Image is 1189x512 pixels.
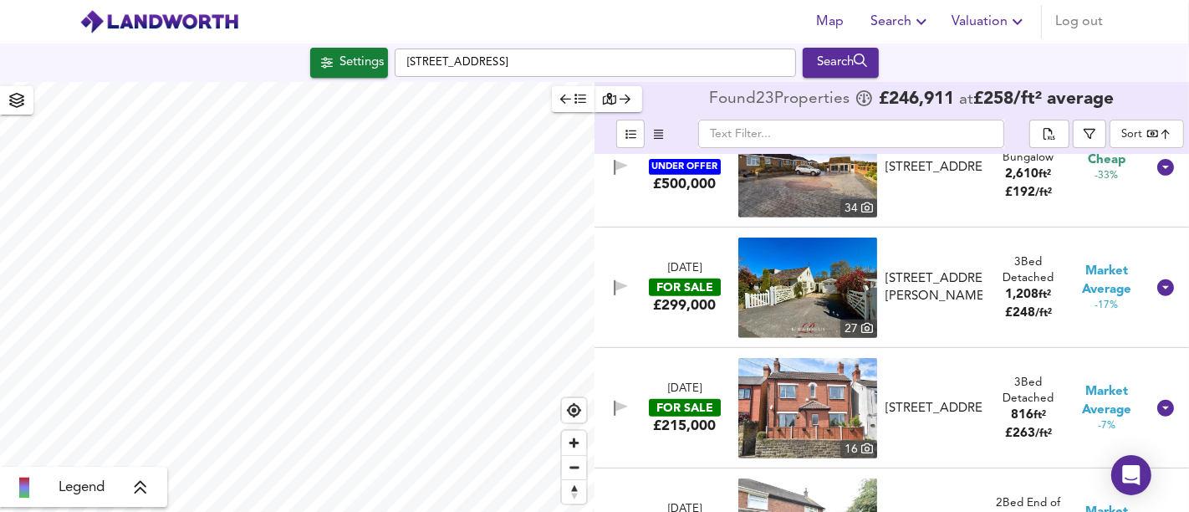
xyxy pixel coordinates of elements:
[310,48,388,78] button: Settings
[653,175,716,193] div: £500,000
[1110,120,1184,148] div: Sort
[1005,428,1052,440] span: £ 263
[562,455,586,479] button: Zoom out
[1005,168,1038,181] span: 2,610
[945,5,1034,38] button: Valuation
[562,398,586,422] button: Find my location
[1035,187,1052,198] span: / ft²
[1035,428,1052,439] span: / ft²
[1156,157,1176,177] svg: Show Details
[709,91,854,108] div: Found 23 Propert ies
[649,399,721,417] div: FOR SALE
[1098,419,1115,433] span: -7%
[79,9,239,34] img: logo
[840,320,877,338] div: 27
[649,159,721,175] div: UNDER OFFER
[562,480,586,504] span: Reset bearing to north
[885,270,982,306] div: [STREET_ADDRESS][PERSON_NAME]
[1005,289,1038,301] span: 1,208
[1049,5,1110,38] button: Log out
[738,358,877,458] img: property thumbnail
[562,479,586,504] button: Reset bearing to north
[803,48,879,78] div: Run Your Search
[649,279,721,296] div: FOR SALE
[1038,289,1051,300] span: ft²
[1038,169,1051,180] span: ft²
[1111,455,1151,495] div: Open Intercom Messenger
[1035,308,1052,319] span: / ft²
[879,159,989,177] div: Bottom Road, Summerhill, LL11 4TR
[879,91,954,108] span: £ 246,911
[879,400,989,417] div: Bottom Road, Summerhill, LL11 4TW
[810,10,850,33] span: Map
[738,117,877,218] a: property thumbnail 34
[594,107,1189,228] div: [DATE]UNDER OFFER£500,000 property thumbnail 34 [STREET_ADDRESS]5Bed Bungalow2,610ft²£192/ft² Che...
[1055,10,1103,33] span: Log out
[1095,299,1118,313] span: -17%
[738,238,877,338] a: property thumbnail 27
[870,10,931,33] span: Search
[864,5,938,38] button: Search
[973,90,1114,108] span: £ 258 / ft² average
[1005,307,1052,320] span: £ 248
[562,431,586,455] button: Zoom in
[989,254,1068,287] div: 3 Bed Detached
[1095,169,1118,183] span: -33%
[594,228,1189,348] div: [DATE]FOR SALE£299,000 property thumbnail 27 [STREET_ADDRESS][PERSON_NAME]3Bed Detached1,208ft²£2...
[840,199,877,218] div: 34
[1029,120,1069,148] div: split button
[395,49,796,77] input: Enter a location...
[1156,398,1176,418] svg: Show Details
[738,238,877,338] img: property thumbnail
[698,120,1004,148] input: Text Filter...
[1011,409,1033,422] span: 816
[738,358,877,458] a: property thumbnail 16
[339,52,384,74] div: Settings
[1033,410,1046,421] span: ft²
[562,456,586,479] span: Zoom out
[1156,278,1176,298] svg: Show Details
[594,348,1189,468] div: [DATE]FOR SALE£215,000 property thumbnail 16 [STREET_ADDRESS]3Bed Detached816ft²£263/ft² Market A...
[879,270,989,306] div: Pendwll Road, Moss, Wrexham, LL11 6EU
[1088,151,1125,169] span: Cheap
[1067,383,1146,419] span: Market Average
[668,261,702,277] div: [DATE]
[807,52,875,74] div: Search
[989,375,1068,407] div: 3 Bed Detached
[653,417,716,435] div: £215,000
[1121,126,1142,142] div: Sort
[653,296,716,315] div: £299,000
[803,48,879,78] button: Search
[1067,263,1146,299] span: Market Average
[840,440,877,458] div: 16
[959,92,973,108] span: at
[59,478,105,498] span: Legend
[1005,187,1052,199] span: £ 192
[885,159,982,177] div: [STREET_ADDRESS]
[885,400,982,417] div: [STREET_ADDRESS]
[804,5,857,38] button: Map
[952,10,1028,33] span: Valuation
[738,117,877,218] img: property thumbnail
[668,381,702,397] div: [DATE]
